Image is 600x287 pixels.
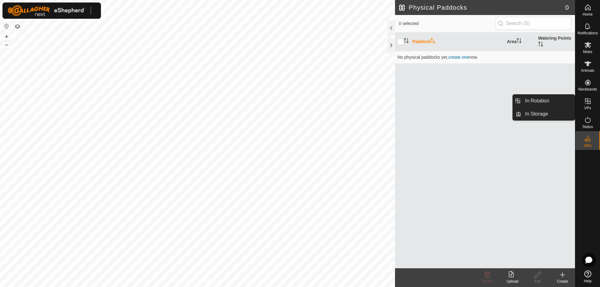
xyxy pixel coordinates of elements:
[3,33,10,40] button: +
[404,39,409,44] p-sorticon: Activate to sort
[204,279,222,285] a: Contact Us
[496,17,571,30] input: Search (S)
[550,279,575,284] div: Create
[582,12,592,16] span: Home
[521,108,575,120] a: In Storage
[581,69,594,72] span: Animals
[504,32,536,51] th: Area
[525,97,549,105] span: In Rotation
[575,268,600,285] a: Help
[482,279,493,284] span: Delete
[584,106,591,110] span: VPs
[410,32,504,51] th: Paddock
[517,39,522,44] p-sorticon: Activate to sort
[577,31,598,35] span: Notifications
[431,39,436,44] p-sorticon: Activate to sort
[584,144,591,147] span: Infra
[525,279,550,284] div: Edit
[448,55,469,60] span: create one
[578,87,597,91] span: Neckbands
[513,95,575,107] li: In Rotation
[582,125,593,129] span: Status
[399,4,565,11] h2: Physical Paddocks
[525,110,548,118] span: In Storage
[3,41,10,48] button: –
[395,51,575,63] td: No physical paddocks yet
[173,279,196,285] a: Privacy Policy
[538,42,543,47] p-sorticon: Activate to sort
[583,50,592,54] span: Mobs
[521,95,575,107] a: In Rotation
[584,279,592,283] span: Help
[500,279,525,284] div: Upload
[399,20,496,27] span: 0 selected
[513,108,575,120] li: In Storage
[565,3,569,12] span: 0
[7,5,86,16] img: Gallagher Logo
[536,32,575,51] th: Watering Points
[447,55,478,60] span: , now.
[3,22,10,30] button: Reset Map
[14,23,21,30] button: Map Layers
